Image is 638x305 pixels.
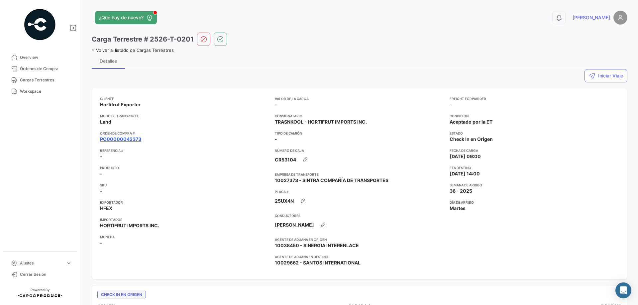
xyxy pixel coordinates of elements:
[5,86,74,97] a: Workspace
[5,52,74,63] a: Overview
[100,170,102,177] span: -
[100,148,269,153] app-card-info-title: Referencia #
[275,148,444,153] app-card-info-title: Número de Caja
[100,131,269,136] app-card-info-title: Orden de Compra #
[100,113,269,119] app-card-info-title: Modo de Transporte
[100,153,102,160] span: -
[20,54,72,60] span: Overview
[275,254,444,259] app-card-info-title: Agente de Aduana en Destino
[92,35,194,44] h3: Carga Terrestre # 2526-T-0201
[450,96,619,101] app-card-info-title: Freight Forwarder
[450,136,493,143] span: Check In en Origen
[100,234,269,240] app-card-info-title: Moneda
[275,136,277,143] span: -
[95,11,157,24] button: ¿Qué hay de nuevo?
[275,189,444,194] app-card-info-title: Placa #
[275,259,361,266] span: 10029662 - SANTOS INTERNATIONAL
[450,200,619,205] app-card-info-title: Día de Arribo
[100,222,159,229] span: HORTIFRUT IMPORTS INC.
[275,113,444,119] app-card-info-title: Consignatario
[450,182,619,188] app-card-info-title: Semana de Arribo
[100,188,102,194] span: -
[99,14,144,21] span: ¿Qué hay de nuevo?
[100,58,117,64] div: Detalles
[92,48,174,53] a: Volver al listado de Cargas Terrestres
[450,205,466,212] span: Martes
[100,101,141,108] span: Hortifrut Exporter
[100,136,141,143] a: PO00000042373
[450,170,480,177] span: [DATE] 14:00
[275,172,444,177] app-card-info-title: Empresa de Transporte
[450,188,472,194] span: 36 - 2025
[20,271,72,277] span: Cerrar Sesión
[20,260,63,266] span: Ajustes
[275,96,444,101] app-card-info-title: Valor de la Carga
[450,148,619,153] app-card-info-title: Fecha de carga
[573,14,610,21] span: [PERSON_NAME]
[100,205,112,212] span: HFEX
[450,119,492,125] span: Aceptado por la ET
[20,66,72,72] span: Órdenes de Compra
[450,101,452,108] span: -
[100,200,269,205] app-card-info-title: Exportador
[275,213,444,218] app-card-info-title: Conductores
[450,131,619,136] app-card-info-title: Estado
[100,96,269,101] app-card-info-title: Cliente
[100,217,269,222] app-card-info-title: Importador
[275,119,367,125] span: TRASNKOOL - HORTIFRUT IMPORTS INC.
[5,63,74,74] a: Órdenes de Compra
[66,260,72,266] span: expand_more
[100,165,269,170] app-card-info-title: Producto
[275,198,294,204] span: 25UX4N
[275,177,388,184] span: 10027373 - SINTRA COMPAÑÍA DE TRANSPORTES
[450,153,481,160] span: [DATE] 09:00
[275,101,277,108] span: -
[275,242,359,249] span: 10038450 - SINERGIA INTERENLACE
[450,113,619,119] app-card-info-title: Condición
[20,77,72,83] span: Cargas Terrestres
[275,156,296,163] span: CR53104
[100,182,269,188] app-card-info-title: SKU
[97,291,146,298] span: Check In en Origen
[613,11,627,25] img: placeholder-user.png
[23,8,56,41] img: powered-by.png
[275,237,444,242] app-card-info-title: Agente de Aduana en Origen
[100,119,111,125] span: Land
[275,222,314,228] span: [PERSON_NAME]
[615,282,631,298] div: Abrir Intercom Messenger
[585,69,627,82] button: Iniciar Viaje
[20,88,72,94] span: Workspace
[5,74,74,86] a: Cargas Terrestres
[100,240,102,246] span: -
[275,131,444,136] app-card-info-title: Tipo de Camión
[450,165,619,170] app-card-info-title: ETA Destino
